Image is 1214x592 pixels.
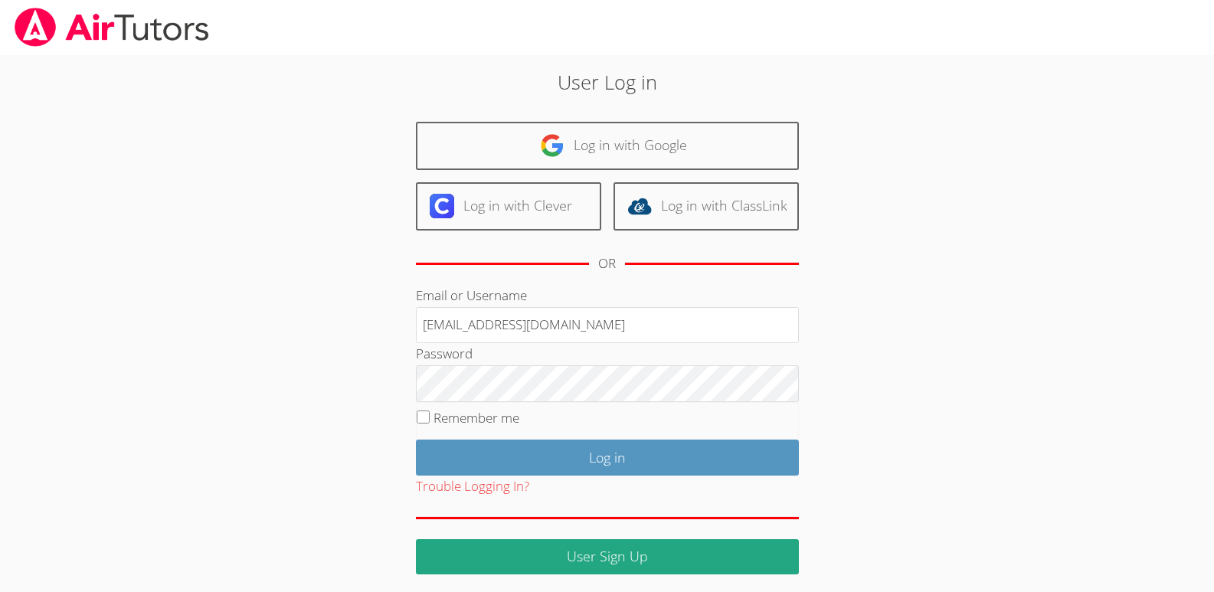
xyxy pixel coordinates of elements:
button: Trouble Logging In? [416,476,529,498]
label: Password [416,345,473,362]
div: OR [598,253,616,275]
label: Email or Username [416,286,527,304]
h2: User Log in [280,67,935,96]
img: clever-logo-6eab21bc6e7a338710f1a6ff85c0baf02591cd810cc4098c63d3a4b26e2feb20.svg [430,194,454,218]
a: Log in with Google [416,122,799,170]
a: Log in with ClassLink [614,182,799,231]
img: google-logo-50288ca7cdecda66e5e0955fdab243c47b7ad437acaf1139b6f446037453330a.svg [540,133,564,158]
input: Log in [416,440,799,476]
img: airtutors_banner-c4298cdbf04f3fff15de1276eac7730deb9818008684d7c2e4769d2f7ddbe033.png [13,8,211,47]
a: User Sign Up [416,539,799,575]
a: Log in with Clever [416,182,601,231]
label: Remember me [434,409,519,427]
img: classlink-logo-d6bb404cc1216ec64c9a2012d9dc4662098be43eaf13dc465df04b49fa7ab582.svg [627,194,652,218]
